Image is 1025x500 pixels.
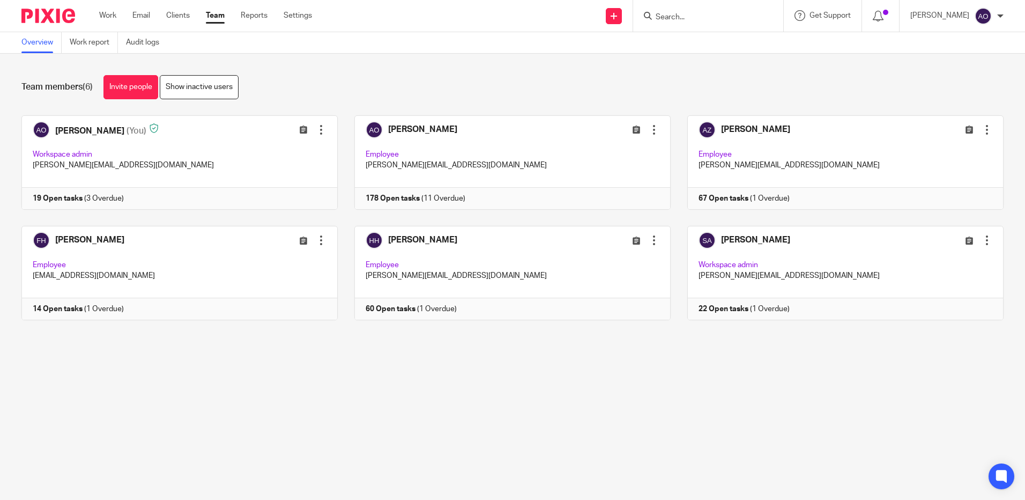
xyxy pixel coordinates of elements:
[809,12,851,19] span: Get Support
[206,10,225,21] a: Team
[910,10,969,21] p: [PERSON_NAME]
[70,32,118,53] a: Work report
[83,83,93,91] span: (6)
[21,9,75,23] img: Pixie
[284,10,312,21] a: Settings
[166,10,190,21] a: Clients
[99,10,116,21] a: Work
[241,10,268,21] a: Reports
[975,8,992,25] img: svg%3E
[132,10,150,21] a: Email
[103,75,158,99] a: Invite people
[160,75,239,99] a: Show inactive users
[126,32,167,53] a: Audit logs
[21,82,93,93] h1: Team members
[655,13,751,23] input: Search
[21,32,62,53] a: Overview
